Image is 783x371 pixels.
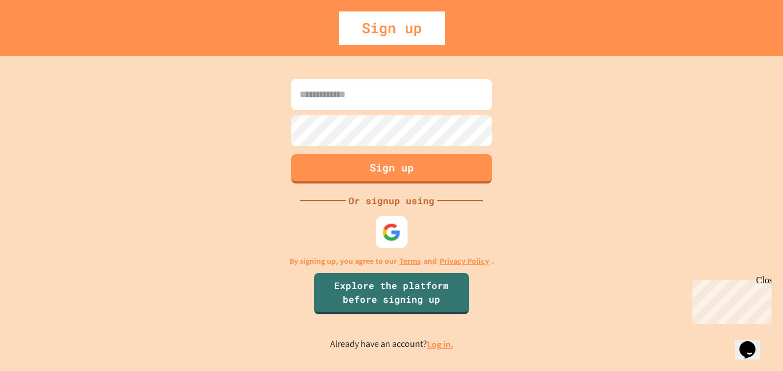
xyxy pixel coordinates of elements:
a: Terms [400,255,421,267]
div: Or signup using [346,194,437,208]
a: Explore the platform before signing up [314,273,469,314]
div: Sign up [339,11,445,45]
p: Already have an account? [330,337,453,352]
a: Log in. [427,338,453,350]
img: google-icon.svg [382,222,401,241]
iframe: chat widget [735,325,772,360]
button: Sign up [291,154,492,183]
div: Chat with us now!Close [5,5,79,73]
p: By signing up, you agree to our and . [289,255,494,267]
iframe: chat widget [688,275,772,324]
a: Privacy Policy [440,255,489,267]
